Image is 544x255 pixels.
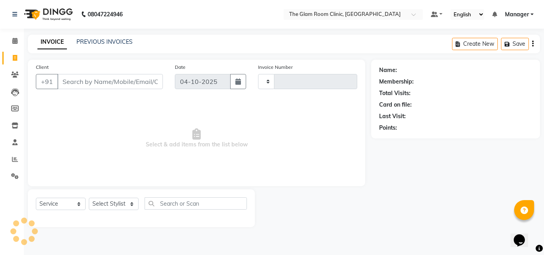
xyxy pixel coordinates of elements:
button: Create New [452,38,498,50]
div: Points: [379,124,397,132]
span: Select & add items from the list below [36,99,357,178]
div: Name: [379,66,397,74]
img: logo [20,3,75,25]
label: Date [175,64,186,71]
a: PREVIOUS INVOICES [76,38,133,45]
label: Invoice Number [258,64,293,71]
span: Manager [505,10,529,19]
input: Search by Name/Mobile/Email/Code [57,74,163,89]
button: Save [501,38,529,50]
input: Search or Scan [145,197,247,210]
iframe: chat widget [511,223,536,247]
label: Client [36,64,49,71]
button: +91 [36,74,58,89]
b: 08047224946 [88,3,123,25]
div: Last Visit: [379,112,406,121]
a: INVOICE [37,35,67,49]
div: Membership: [379,78,414,86]
div: Card on file: [379,101,412,109]
div: Total Visits: [379,89,411,97]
